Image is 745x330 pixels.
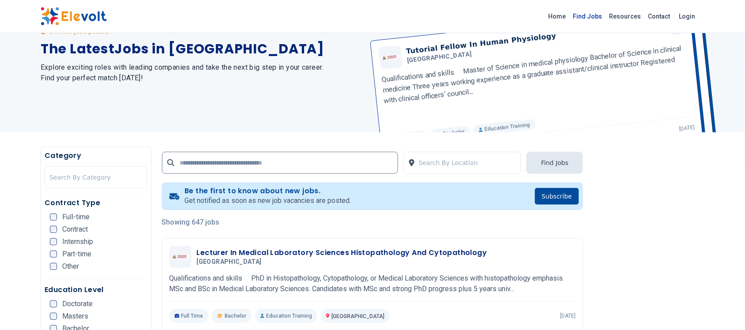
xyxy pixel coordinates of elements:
p: Showing 647 jobs [162,217,583,228]
h3: Lecturer In Medical Laboratory Sciences Histopathology And Cytopathology [197,247,487,258]
button: Find Jobs [527,152,583,174]
iframe: Chat Widget [701,288,745,330]
span: Part-time [62,251,91,258]
a: Login [674,7,701,25]
img: Kabarak University [172,255,189,259]
span: Internship [62,238,93,245]
input: Internship [50,238,57,245]
a: Kabarak UniversityLecturer In Medical Laboratory Sciences Histopathology And Cytopathology[GEOGRA... [169,246,576,323]
span: Doctorate [62,300,93,307]
button: Subscribe [535,188,579,205]
h1: The Latest Jobs in [GEOGRAPHIC_DATA] [41,41,362,57]
input: Masters [50,313,57,320]
h4: Be the first to know about new jobs. [184,187,351,195]
input: Part-time [50,251,57,258]
a: Resources [606,9,645,23]
span: Other [62,263,79,270]
img: Elevolt [41,7,107,26]
input: Contract [50,226,57,233]
span: Masters [62,313,88,320]
span: Full-time [62,214,90,221]
span: [GEOGRAPHIC_DATA] [197,258,262,266]
a: Find Jobs [570,9,606,23]
input: Other [50,263,57,270]
h2: Explore exciting roles with leading companies and take the next big step in your career. Find you... [41,62,362,83]
p: Get notified as soon as new job vacancies are posted. [184,195,351,206]
p: Education Training [255,309,317,323]
h5: Category [45,150,147,161]
p: Qualifications and skills PhD in Histopathology, Cytopathology, or Medical Laboratory Sciences wi... [169,273,576,294]
h5: Contract Type [45,198,147,208]
input: Full-time [50,214,57,221]
h5: Education Level [45,285,147,295]
span: Contract [62,226,88,233]
a: Contact [645,9,674,23]
p: Full Time [169,309,209,323]
span: [GEOGRAPHIC_DATA] [331,313,384,319]
input: Doctorate [50,300,57,307]
span: Bachelor [225,312,246,319]
a: Home [545,9,570,23]
p: [DATE] [560,312,576,319]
